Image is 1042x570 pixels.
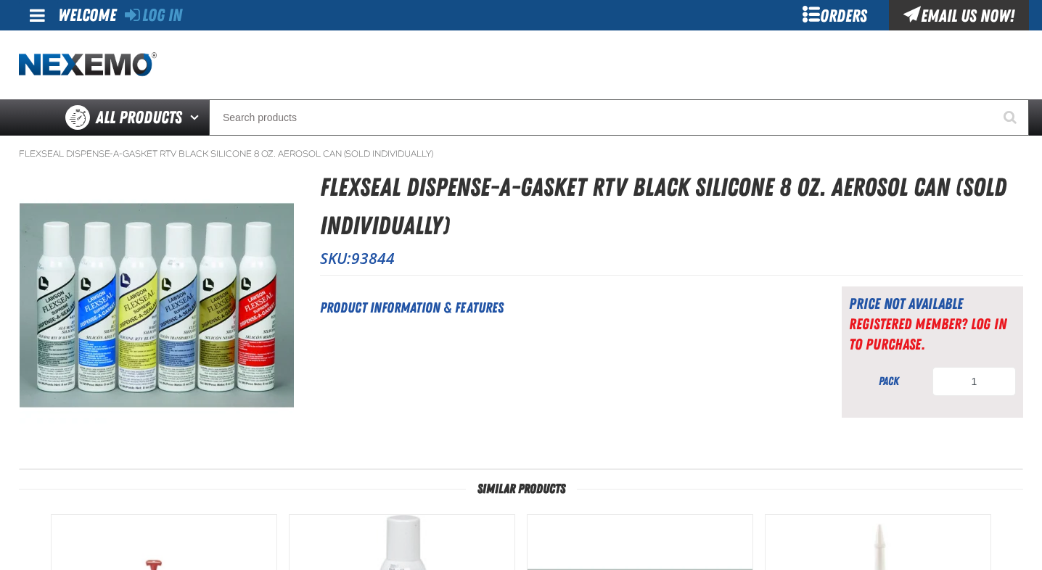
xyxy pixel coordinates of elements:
[932,367,1016,396] input: Product Quantity
[320,297,805,318] h2: Product Information & Features
[19,148,1023,160] nav: Breadcrumbs
[466,482,577,496] span: Similar Products
[96,104,182,131] span: All Products
[320,248,1023,268] p: SKU:
[993,99,1029,136] button: Start Searching
[849,315,1006,353] a: Registered Member? Log In to purchase.
[209,99,1029,136] input: Search
[19,52,157,78] img: Nexemo logo
[849,373,929,389] div: pack
[20,168,294,442] img: Flexseal Dispense-A-Gasket RTV Black Silicone 8 oz. Aerosol Can (Sold Individually)
[320,168,1023,244] h1: Flexseal Dispense-A-Gasket RTV Black Silicone 8 oz. Aerosol Can (Sold Individually)
[125,5,182,25] a: Log In
[351,248,395,268] span: 93844
[19,52,157,78] a: Home
[19,148,433,160] a: Flexseal Dispense-A-Gasket RTV Black Silicone 8 oz. Aerosol Can (Sold Individually)
[185,99,209,136] button: Open All Products pages
[849,294,1016,314] div: Price not available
